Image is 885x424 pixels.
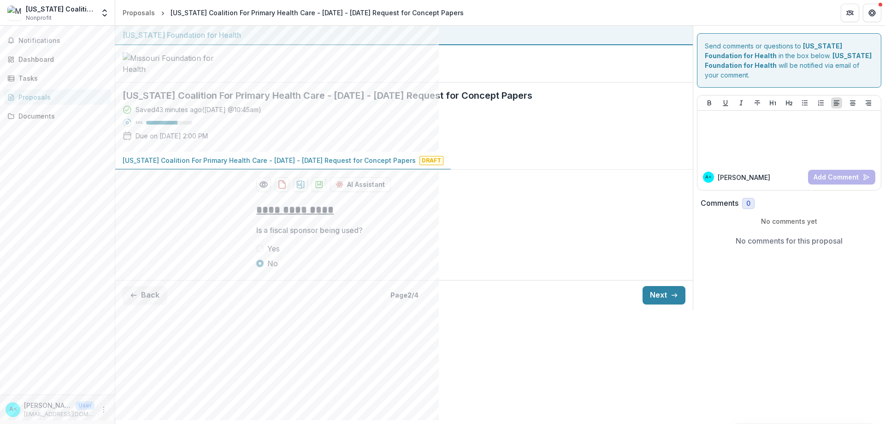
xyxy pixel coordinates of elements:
[863,4,881,22] button: Get Help
[123,155,416,165] p: [US_STATE] Coalition For Primary Health Care - [DATE] - [DATE] Request for Concept Papers
[136,105,261,114] div: Saved 43 minutes ago ( [DATE] @ 10:45am )
[831,97,842,108] button: Align Left
[26,4,94,14] div: [US_STATE] Coalition For Primary Health Care
[701,216,878,226] p: No comments yet
[18,73,104,83] div: Tasks
[9,406,17,412] div: Amanda Keilholz <akeilholz@mo-pca.org>
[7,6,22,20] img: Missouri Coalition For Primary Health Care
[267,243,280,254] span: Yes
[4,33,111,48] button: Notifications
[24,410,94,418] p: [EMAIL_ADDRESS][DOMAIN_NAME]
[123,286,167,305] button: Back
[119,6,467,19] nav: breadcrumb
[701,199,738,208] h2: Comments
[330,177,391,192] button: AI Assistant
[767,97,779,108] button: Heading 1
[18,111,104,121] div: Documents
[718,173,770,182] p: [PERSON_NAME]
[390,290,419,300] p: Page 2 / 4
[18,92,104,102] div: Proposals
[4,52,111,67] a: Dashboard
[863,97,874,108] button: Align Right
[736,235,843,246] p: No comments for this proposal
[98,404,109,415] button: More
[293,177,308,192] button: download-proposal
[736,97,747,108] button: Italicize
[752,97,763,108] button: Strike
[746,200,750,208] span: 0
[4,71,111,86] a: Tasks
[808,170,875,185] button: Add Comment
[136,131,208,141] p: Due on [DATE] 2:00 PM
[815,97,826,108] button: Ordered List
[704,97,715,108] button: Bold
[18,54,104,64] div: Dashboard
[98,4,111,22] button: Open entity switcher
[275,177,289,192] button: download-proposal
[256,225,363,236] p: Is a fiscal sponsor being used?
[705,175,712,179] div: Amanda Keilholz <akeilholz@mo-pca.org>
[720,97,731,108] button: Underline
[119,6,159,19] a: Proposals
[847,97,858,108] button: Align Center
[18,37,107,45] span: Notifications
[136,119,142,126] p: 68 %
[171,8,464,18] div: [US_STATE] Coalition For Primary Health Care - [DATE] - [DATE] Request for Concept Papers
[784,97,795,108] button: Heading 2
[4,90,111,105] a: Proposals
[643,286,685,305] button: Next
[267,258,278,269] span: No
[4,108,111,124] a: Documents
[841,4,859,22] button: Partners
[697,33,882,88] div: Send comments or questions to in the box below. will be notified via email of your comment.
[799,97,810,108] button: Bullet List
[76,401,94,410] p: User
[123,53,215,75] img: Missouri Foundation for Health
[123,90,671,101] h2: [US_STATE] Coalition For Primary Health Care - [DATE] - [DATE] Request for Concept Papers
[419,156,443,165] span: Draft
[123,8,155,18] div: Proposals
[312,177,326,192] button: download-proposal
[123,30,685,41] div: [US_STATE] Foundation for Health
[24,400,72,410] p: [PERSON_NAME] <[EMAIL_ADDRESS][DOMAIN_NAME]>
[26,14,52,22] span: Nonprofit
[256,177,271,192] button: Preview 9c8058de-97dc-45c1-92a1-db1e9b17135d-0.pdf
